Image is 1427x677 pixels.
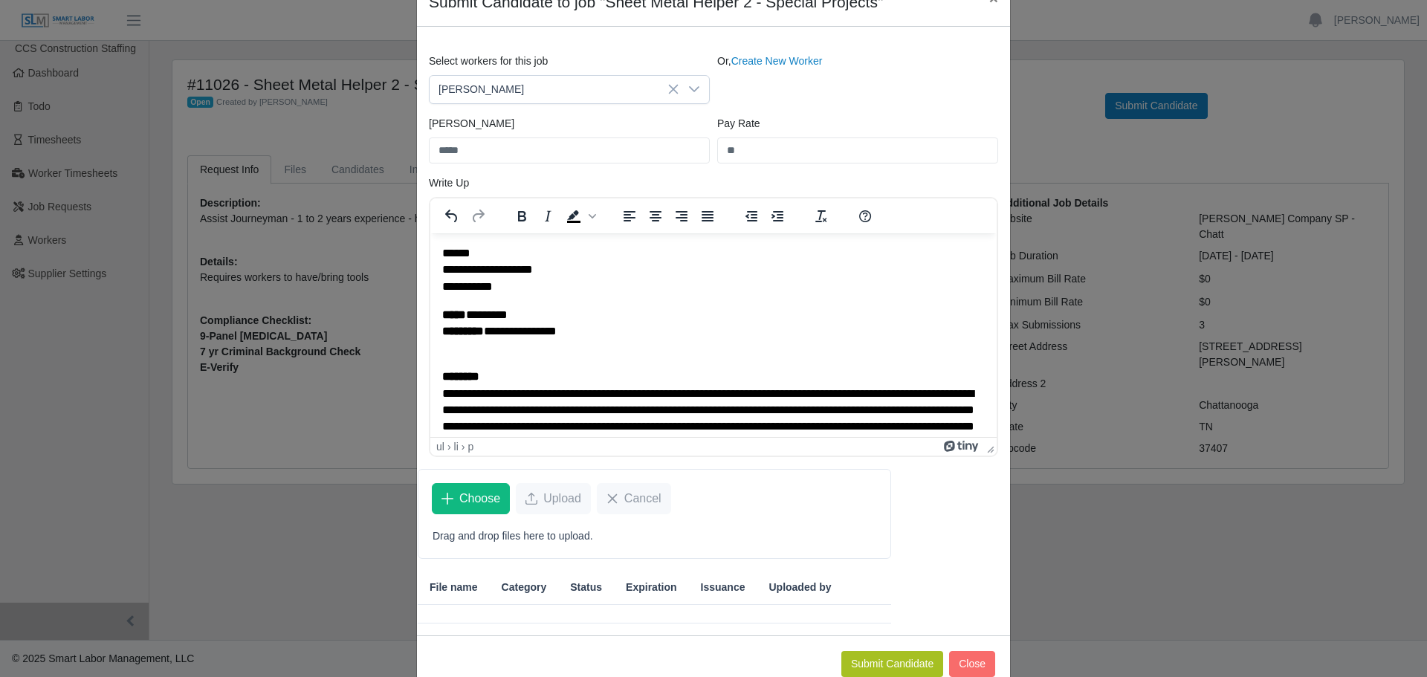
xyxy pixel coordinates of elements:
button: Align left [617,206,642,227]
button: Redo [465,206,491,227]
label: [PERSON_NAME] [429,116,514,132]
label: Select workers for this job [429,54,548,69]
span: Upload [543,490,581,508]
div: li [454,441,459,453]
label: Write Up [429,175,469,191]
div: Background color Black [561,206,598,227]
button: Undo [439,206,465,227]
span: Cancel [624,490,661,508]
div: Or, [713,54,1002,104]
span: Choose [459,490,500,508]
div: Press the Up and Down arrow keys to resize the editor. [981,438,997,456]
button: Help [852,206,878,227]
iframe: Rich Text Area [430,233,997,437]
div: ul [436,441,444,453]
span: File name [430,580,478,595]
button: Bold [509,206,534,227]
button: Decrease indent [739,206,764,227]
button: Justify [695,206,720,227]
span: Status [570,580,602,595]
div: p [467,441,473,453]
div: › [462,441,465,453]
p: Drag and drop files here to upload. [433,528,876,544]
a: Powered by Tiny [944,441,981,453]
button: Clear formatting [809,206,834,227]
span: Expiration [626,580,676,595]
label: Pay Rate [717,116,760,132]
span: Issuance [701,580,745,595]
button: Align center [643,206,668,227]
button: Choose [432,483,510,514]
button: Italic [535,206,560,227]
span: George Burch [430,76,679,103]
span: Category [502,580,547,595]
button: Upload [516,483,591,514]
button: Align right [669,206,694,227]
div: › [447,441,451,453]
button: Cancel [597,483,671,514]
a: Create New Worker [731,55,823,67]
button: Increase indent [765,206,790,227]
span: Uploaded by [768,580,831,595]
